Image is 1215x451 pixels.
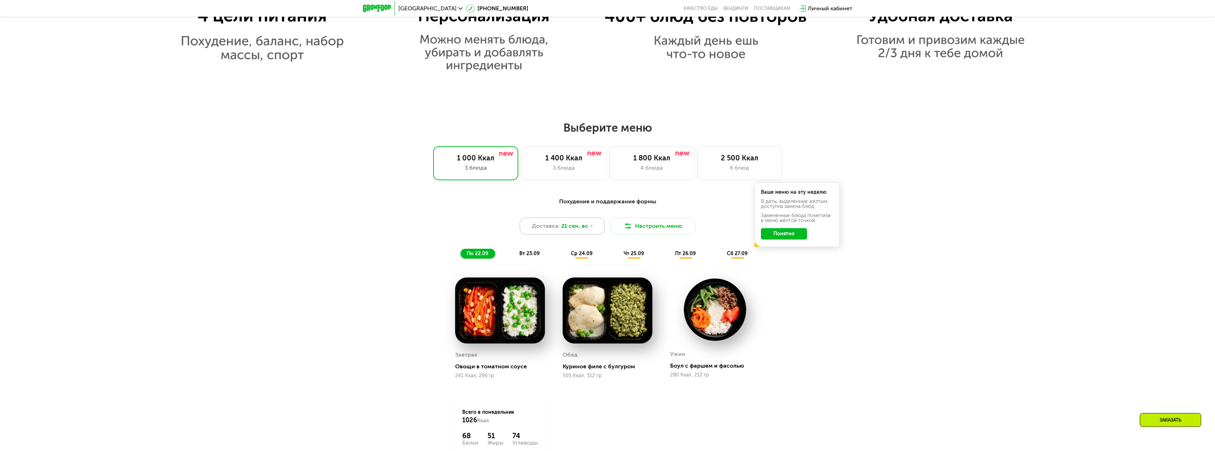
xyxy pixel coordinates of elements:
[754,6,790,11] div: поставщикам
[761,190,833,195] div: Ваше меню на эту неделю
[23,121,1192,135] h2: Выберите меню
[512,440,538,446] div: Углеводы
[477,418,489,424] span: Ккал
[761,199,833,209] div: В даты, выделенные желтым, доступна замена блюд.
[529,164,599,172] div: 3 блюда
[455,363,551,370] div: Овощи в томатном соусе
[1140,413,1201,427] div: Заказать
[617,164,687,172] div: 4 блюда
[670,372,760,378] div: 280 Ккал, 212 гр
[563,363,658,370] div: Куриное филе с булгуром
[563,350,578,360] div: Обед
[624,251,644,257] span: чт 25.09
[462,409,538,424] div: Всего в понедельник
[705,164,775,172] div: 6 блюд
[519,251,540,257] span: вт 23.09
[727,251,747,257] span: сб 27.09
[455,373,545,379] div: 241 Ккал, 296 гр
[455,350,477,360] div: Завтрак
[571,251,592,257] span: ср 24.09
[675,251,696,257] span: пт 26.09
[487,440,503,446] div: Жиры
[705,154,775,162] div: 2 500 Ккал
[761,228,807,240] button: Понятно
[466,4,528,13] a: [PHONE_NUMBER]
[684,6,718,11] a: Качество еды
[462,431,479,440] div: 68
[398,6,457,11] span: [GEOGRAPHIC_DATA]
[670,349,685,359] div: Ужин
[670,362,766,369] div: Боул с фаршем и фасолью
[398,197,818,206] div: Похудение и поддержание формы
[462,416,477,424] span: 1026
[563,373,652,379] div: 505 Ккал, 312 гр
[761,213,833,223] div: Заменённые блюда пометили в меню жёлтой точкой.
[487,431,503,440] div: 51
[617,154,687,162] div: 1 800 Ккал
[441,164,511,172] div: 3 блюда
[462,440,479,446] div: Белки
[529,154,599,162] div: 1 400 Ккал
[723,6,748,11] a: Вендинги
[532,222,560,230] span: Доставка:
[512,431,538,440] div: 74
[561,222,588,230] span: 21 сен, вс
[467,251,488,257] span: пн 22.09
[808,4,852,13] div: Личный кабинет
[611,218,696,235] button: Настроить меню
[441,154,511,162] div: 1 000 Ккал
